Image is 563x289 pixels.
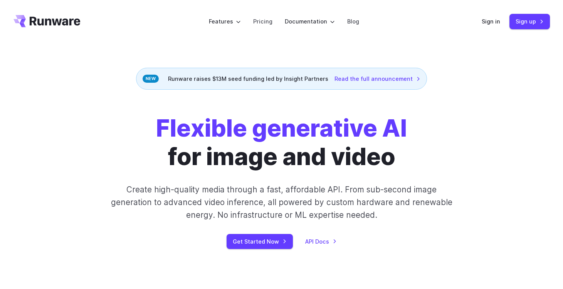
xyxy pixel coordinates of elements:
[13,15,81,27] a: Go to /
[334,74,420,83] a: Read the full announcement
[482,17,500,26] a: Sign in
[253,17,272,26] a: Pricing
[156,114,407,171] h1: for image and video
[110,183,453,222] p: Create high-quality media through a fast, affordable API. From sub-second image generation to adv...
[347,17,359,26] a: Blog
[136,68,427,90] div: Runware raises $13M seed funding led by Insight Partners
[285,17,335,26] label: Documentation
[209,17,241,26] label: Features
[509,14,550,29] a: Sign up
[305,237,337,246] a: API Docs
[227,234,293,249] a: Get Started Now
[156,114,407,142] strong: Flexible generative AI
